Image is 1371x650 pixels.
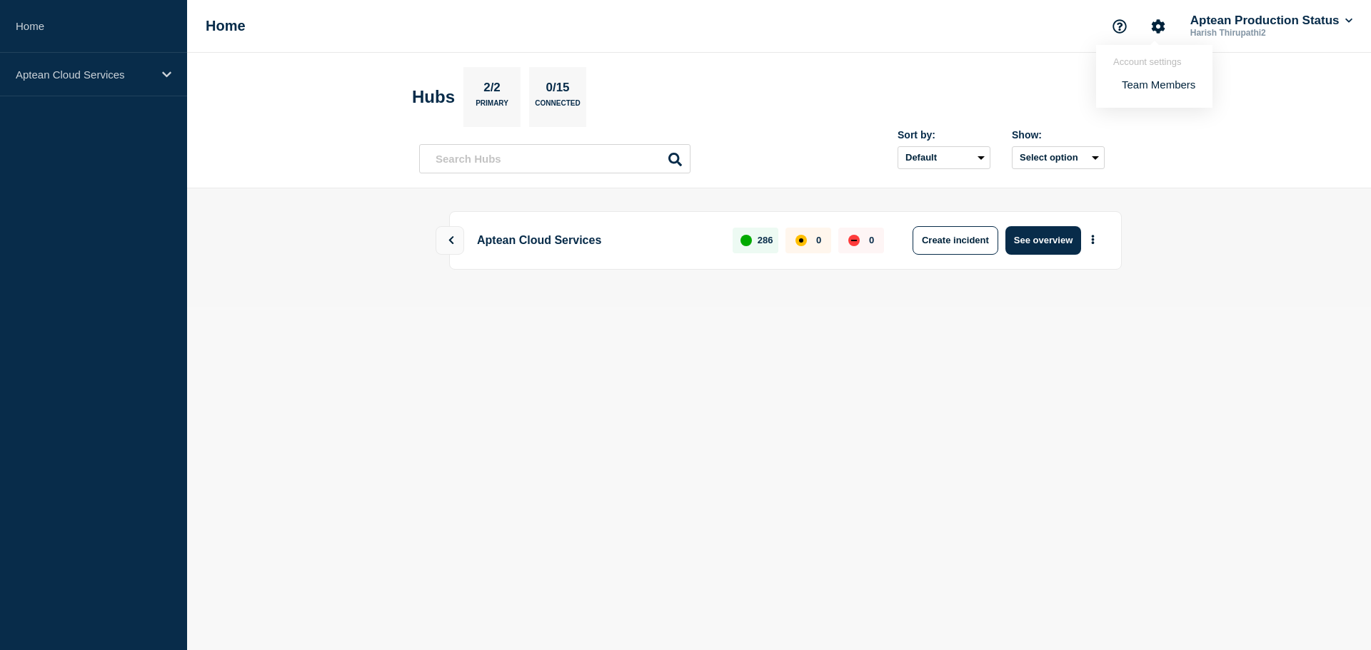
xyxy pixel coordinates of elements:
[206,18,246,34] h1: Home
[478,81,506,99] p: 2/2
[541,81,575,99] p: 0/15
[1187,28,1336,38] p: Harish Thirupathi2
[476,99,508,114] p: Primary
[913,226,998,255] button: Create incident
[471,226,717,255] p: Aptean Cloud Services
[898,146,990,169] select: Sort by
[1012,129,1105,141] div: Show:
[1122,78,1195,91] a: Team Members
[1105,11,1135,41] button: Support
[795,235,807,246] div: affected
[1084,228,1102,253] button: More actions
[898,129,990,141] div: Sort by:
[535,99,580,114] p: Connected
[1012,146,1105,169] button: Select option
[1005,226,1081,255] button: See overview
[1143,11,1173,41] button: Account settings
[758,235,773,245] p: 286
[1113,56,1195,67] header: Account settings
[740,235,752,246] div: up
[16,68,153,81] p: Aptean Cloud Services
[412,87,455,107] h2: Hubs
[1187,14,1355,28] button: Aptean Production Status
[419,144,690,173] input: Search Hubs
